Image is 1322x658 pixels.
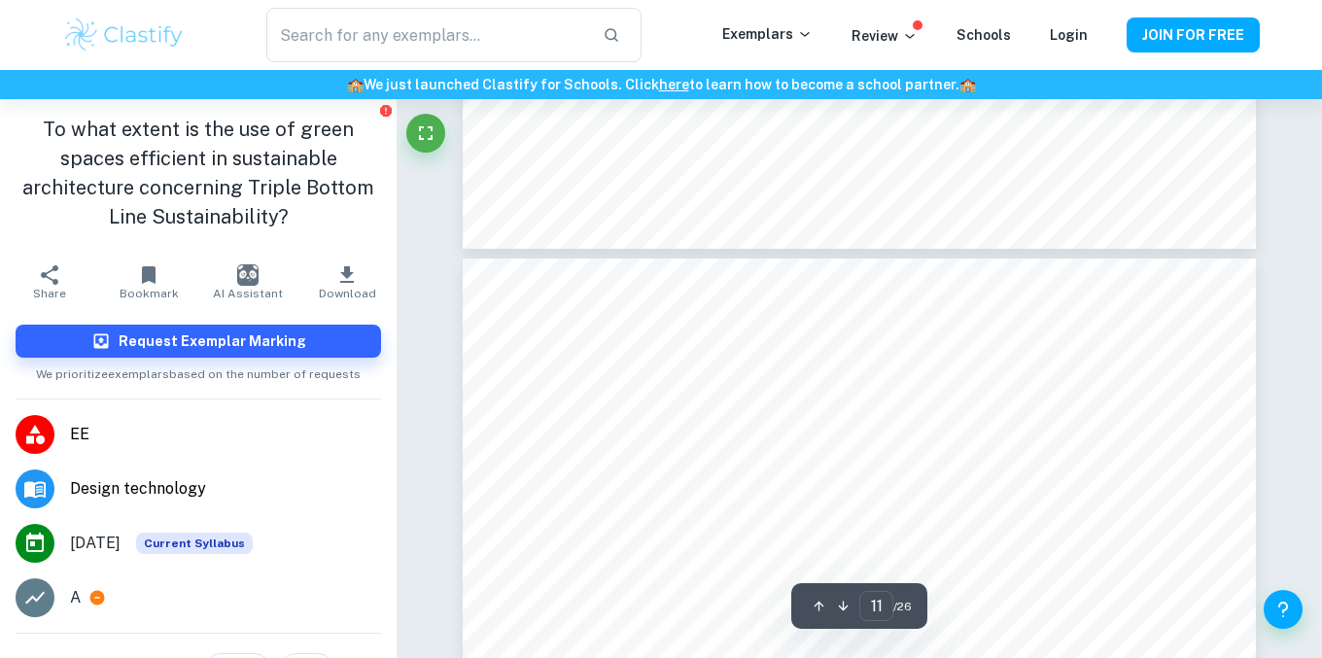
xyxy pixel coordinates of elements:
span: EE [70,423,381,446]
span: Bookmark [120,287,179,300]
span: 🏫 [347,77,364,92]
p: A [70,586,81,609]
a: Schools [957,27,1011,43]
span: / 26 [893,598,912,615]
span: Download [319,287,376,300]
button: Bookmark [99,255,198,309]
input: Search for any exemplars... [266,8,587,62]
img: AI Assistant [237,264,259,286]
h6: We just launched Clastify for Schools. Click to learn how to become a school partner. [4,74,1318,95]
button: AI Assistant [198,255,297,309]
button: Report issue [378,103,393,118]
p: Review [852,25,918,47]
span: 🏫 [959,77,976,92]
h6: Request Exemplar Marking [119,330,306,352]
span: We prioritize exemplars based on the number of requests [36,358,361,383]
button: JOIN FOR FREE [1127,17,1260,52]
img: Clastify logo [62,16,186,54]
div: This exemplar is based on the current syllabus. Feel free to refer to it for inspiration/ideas wh... [136,533,253,554]
span: AI Assistant [213,287,283,300]
span: Current Syllabus [136,533,253,554]
a: here [659,77,689,92]
a: Login [1050,27,1088,43]
span: [DATE] [70,532,121,555]
span: Share [33,287,66,300]
h1: To what extent is the use of green spaces efficient in sustainable architecture concerning Triple... [16,115,381,231]
p: Exemplars [722,23,813,45]
span: Design technology [70,477,381,501]
button: Help and Feedback [1264,590,1303,629]
button: Download [297,255,397,309]
button: Fullscreen [406,114,445,153]
button: Request Exemplar Marking [16,325,381,358]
